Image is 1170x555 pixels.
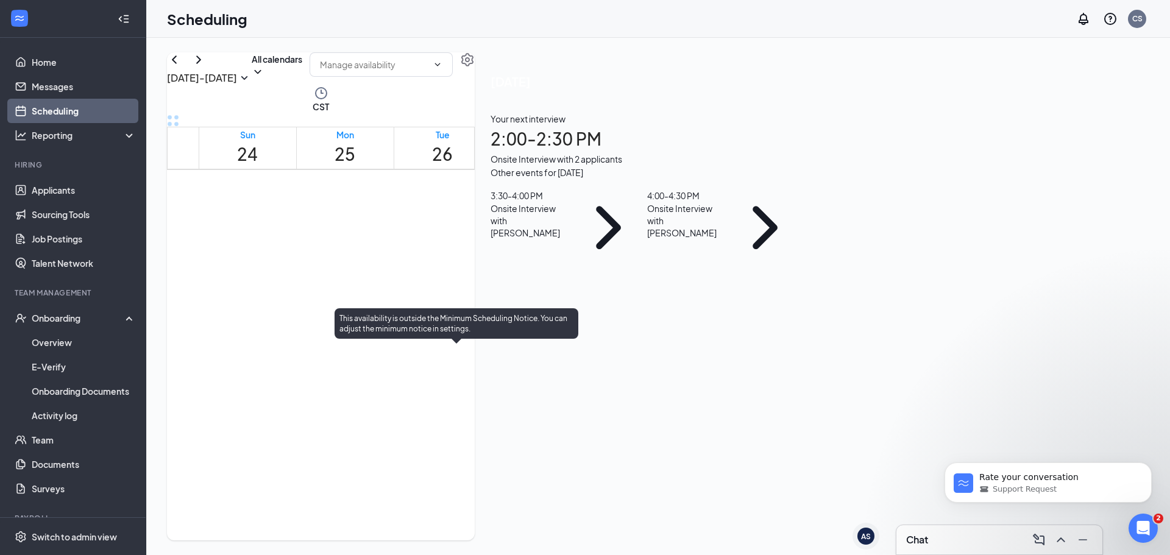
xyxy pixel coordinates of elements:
[32,312,126,324] div: Onboarding
[32,476,136,501] a: Surveys
[191,5,214,28] button: Home
[861,531,871,542] div: AS
[1032,532,1046,547] svg: ComposeMessage
[313,101,329,113] span: CST
[32,129,136,141] div: Reporting
[32,379,136,403] a: Onboarding Documents
[32,202,136,227] a: Sourcing Tools
[15,531,27,543] svg: Settings
[491,125,804,152] h1: 2:00 - 2:30 PM
[1132,13,1143,24] div: CS
[12,41,232,67] a: Culvers Skokie- Employee not showing in Crunchtime
[15,312,27,324] svg: UserCheck
[32,428,136,452] a: Team
[10,254,200,376] div: You're very welcome. For now, I will close this conversation, but you may reply anytime should so...
[167,52,182,67] svg: ChevronLeft
[35,7,54,26] img: Profile image for Fin
[59,15,152,27] p: The team can also help
[235,127,260,169] a: August 24, 2025
[335,308,578,339] div: This availability is outside the Minimum Scheduling Notice. You can adjust the minimum notice in ...
[1103,12,1118,26] svg: QuestionInfo
[10,254,234,386] div: Adrian says…
[491,152,804,166] div: Onsite Interview with 2 applicants
[28,345,123,355] a: [URL][DOMAIN_NAME]
[237,71,252,85] svg: SmallChevronDown
[726,189,804,266] svg: ChevronRight
[8,5,31,28] button: go back
[1076,12,1091,26] svg: Notifications
[13,12,26,24] svg: WorkstreamLogo
[491,112,804,125] div: Your next interview
[32,355,136,379] a: E-Verify
[214,5,236,27] div: Close
[191,52,206,67] svg: ChevronRight
[1029,530,1049,550] button: ComposeMessage
[15,160,133,170] div: Hiring
[252,66,264,78] svg: ChevronDown
[647,202,723,239] div: Onsite Interview with [PERSON_NAME]
[432,141,453,168] h1: 26
[491,166,804,179] div: Other events for [DATE]
[59,6,74,15] h1: Fin
[10,428,234,514] div: Fin says…
[491,189,567,202] div: 3:30 - 4:00 PM
[118,13,130,25] svg: Collapse
[19,46,190,201] div: Hi! Thank you so much for your confirmation. I just want to set a proper expectation that it happ...
[32,403,136,428] a: Activity log
[320,58,428,71] input: Manage availability
[32,74,136,99] a: Messages
[102,403,143,412] strong: Resolved
[926,437,1170,522] iframe: Intercom notifications message
[491,202,567,239] div: Onsite Interview with [PERSON_NAME]
[117,217,234,244] div: Thank you, I am all set
[32,50,136,74] a: Home
[430,127,455,169] a: August 26, 2025
[1051,530,1071,550] button: ChevronUp
[167,9,247,29] h1: Scheduling
[32,99,136,123] a: Scheduling
[19,261,190,369] div: You're very welcome. For now, I will close this conversation, but you may reply anytime should so...
[237,141,258,168] h1: 24
[32,452,136,476] a: Documents
[314,86,328,101] svg: Clock
[332,127,358,169] a: August 25, 2025
[10,217,234,254] div: Culvers says…
[335,141,355,168] h1: 25
[460,52,475,86] a: Settings
[127,225,224,237] div: Thank you, I am all set
[38,49,221,59] span: Culvers Skokie- Employee not showing in Crunchtime
[10,386,234,428] div: Adrian says…
[167,70,237,86] h3: [DATE] - [DATE]
[65,391,194,401] span: Ticket has been updated • 1h ago
[1154,514,1163,523] span: 2
[1129,514,1158,543] iframe: Intercom live chat
[32,178,136,202] a: Applicants
[252,52,302,78] button: All calendarsChevronDown
[570,189,647,266] svg: ChevronRight
[237,129,258,141] div: Sun
[10,38,234,218] div: Adrian says…
[335,129,355,141] div: Mon
[32,227,136,251] a: Job Postings
[1054,532,1068,547] svg: ChevronUp
[1073,530,1093,550] button: Minimize
[32,531,117,543] div: Switch to admin view
[32,251,136,275] a: Talent Network
[433,60,442,69] svg: ChevronDown
[15,288,133,298] div: Team Management
[10,38,200,208] div: Hi! Thank you so much for your confirmation. I just want to set a proper expectation that it happ...
[460,52,475,67] svg: Settings
[906,533,928,546] h3: Chat
[15,513,133,523] div: Payroll
[491,72,804,91] span: [DATE]
[1076,532,1090,547] svg: Minimize
[15,129,27,141] svg: Analysis
[432,129,453,141] div: Tue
